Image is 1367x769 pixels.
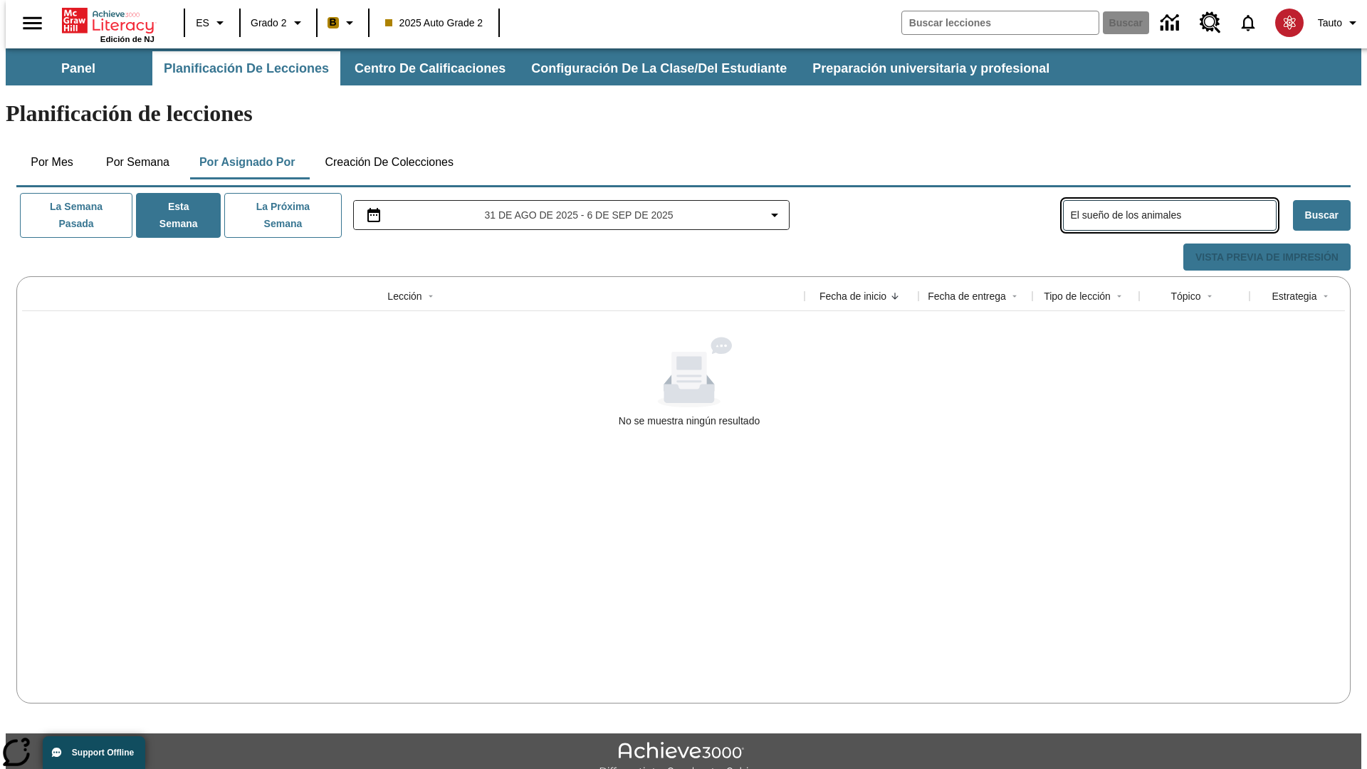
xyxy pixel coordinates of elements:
[43,736,145,769] button: Support Offline
[330,14,337,31] span: B
[6,100,1361,127] h1: Planificación de lecciones
[95,145,181,179] button: Por semana
[189,10,235,36] button: Lenguaje: ES, Selecciona un idioma
[766,206,783,224] svg: Collapse Date Range Filter
[196,16,209,31] span: ES
[100,35,154,43] span: Edición de NJ
[484,208,673,223] span: 31 de ago de 2025 - 6 de sep de 2025
[422,288,439,305] button: Sort
[224,193,341,238] button: La próxima semana
[343,51,517,85] button: Centro de calificaciones
[1170,289,1200,303] div: Tópico
[902,11,1099,34] input: Buscar campo
[322,10,364,36] button: Boost El color de la clase es anaranjado claro. Cambiar el color de la clase.
[136,193,221,238] button: Esta semana
[20,193,132,238] button: La semana pasada
[62,6,154,35] a: Portada
[360,206,784,224] button: Seleccione el intervalo de fechas opción del menú
[1152,4,1191,43] a: Centro de información
[313,145,465,179] button: Creación de colecciones
[72,748,134,758] span: Support Offline
[1293,200,1351,231] button: Buscar
[6,48,1361,85] div: Subbarra de navegación
[1006,288,1023,305] button: Sort
[387,289,421,303] div: Lección
[1272,289,1316,303] div: Estrategia
[1071,205,1276,226] input: Buscar lecciones asignadas
[1267,4,1312,41] button: Escoja un nuevo avatar
[22,337,1356,428] div: No se muestra ningún resultado
[11,2,53,44] button: Abrir el menú lateral
[520,51,798,85] button: Configuración de la clase/del estudiante
[1312,10,1367,36] button: Perfil/Configuración
[1111,288,1128,305] button: Sort
[1318,16,1342,31] span: Tauto
[1230,4,1267,41] a: Notificaciones
[1317,288,1334,305] button: Sort
[188,145,307,179] button: Por asignado por
[819,289,886,303] div: Fecha de inicio
[7,51,150,85] button: Panel
[1191,4,1230,42] a: Centro de recursos, Se abrirá en una pestaña nueva.
[619,414,760,428] div: No se muestra ningún resultado
[6,51,1062,85] div: Subbarra de navegación
[245,10,312,36] button: Grado: Grado 2, Elige un grado
[1044,289,1111,303] div: Tipo de lección
[801,51,1061,85] button: Preparación universitaria y profesional
[152,51,340,85] button: Planificación de lecciones
[1275,9,1304,37] img: avatar image
[928,289,1006,303] div: Fecha de entrega
[62,5,154,43] div: Portada
[16,145,88,179] button: Por mes
[385,16,483,31] span: 2025 Auto Grade 2
[886,288,904,305] button: Sort
[1201,288,1218,305] button: Sort
[251,16,287,31] span: Grado 2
